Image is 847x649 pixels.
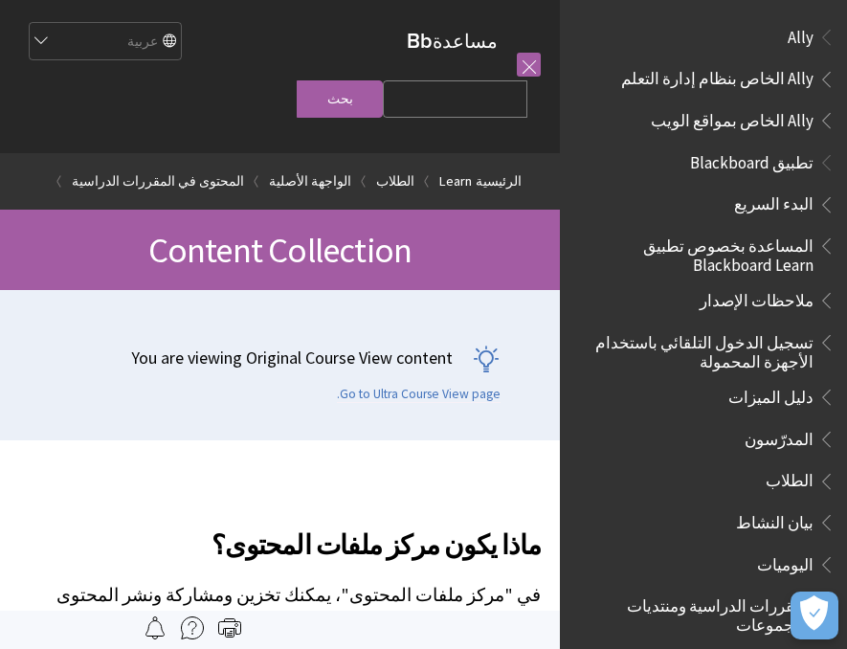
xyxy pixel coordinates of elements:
[583,230,814,275] span: المساعدة بخصوص تطبيق Blackboard Learn
[571,21,836,137] nav: Book outline for Anthology Ally Help
[19,502,541,565] h2: ماذا يكون مركز ملفات المحتوى؟
[72,169,244,193] a: المحتوى في المقررات الدراسية
[19,346,501,369] p: You are viewing Original Course View content
[439,169,472,193] a: Learn
[757,548,814,574] span: اليوميات
[476,169,522,193] a: الرئيسية
[788,21,814,47] span: Ally
[700,284,814,310] span: ملاحظات الإصدار
[181,616,204,639] img: More help
[407,29,433,54] strong: Bb
[269,169,351,193] a: الواجهة الأصلية
[583,590,814,635] span: المقررات الدراسية ومنتديات المجموعات
[766,465,814,491] span: الطلاب
[28,23,181,61] select: Site Language Selector
[651,104,814,130] span: Ally الخاص بمواقع الويب
[144,616,167,639] img: Follow this page
[728,381,814,407] span: دليل الميزات
[218,616,241,639] img: Print
[736,506,814,532] span: بيان النشاط
[734,189,814,214] span: البدء السريع
[583,326,814,371] span: تسجيل الدخول التلقائي باستخدام الأجهزة المحمولة
[745,423,814,449] span: المدرّسون
[407,29,498,53] a: مساعدةBb
[337,386,501,403] a: Go to Ultra Course View page.
[621,63,814,89] span: Ally الخاص بنظام إدارة التعلم
[690,146,814,172] span: تطبيق Blackboard
[791,592,838,639] button: فتح التفضيلات
[297,80,383,118] input: بحث
[148,228,412,272] span: Content Collection
[376,169,414,193] a: الطلاب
